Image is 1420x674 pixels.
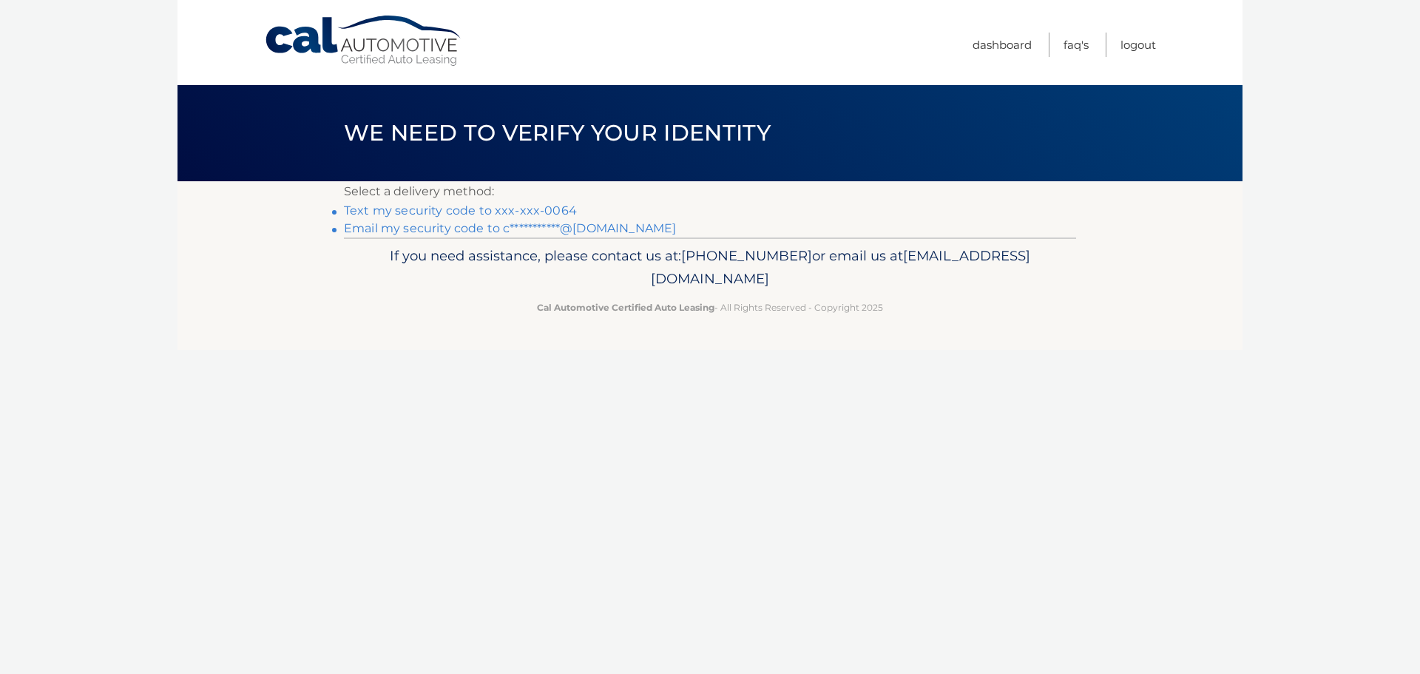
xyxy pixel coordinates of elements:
p: If you need assistance, please contact us at: or email us at [354,244,1066,291]
a: Dashboard [973,33,1032,57]
p: Select a delivery method: [344,181,1076,202]
a: Text my security code to xxx-xxx-0064 [344,203,577,218]
span: [PHONE_NUMBER] [681,247,812,264]
a: FAQ's [1064,33,1089,57]
span: We need to verify your identity [344,119,771,146]
p: - All Rights Reserved - Copyright 2025 [354,300,1066,315]
a: Logout [1120,33,1156,57]
a: Cal Automotive [264,15,464,67]
strong: Cal Automotive Certified Auto Leasing [537,302,714,313]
